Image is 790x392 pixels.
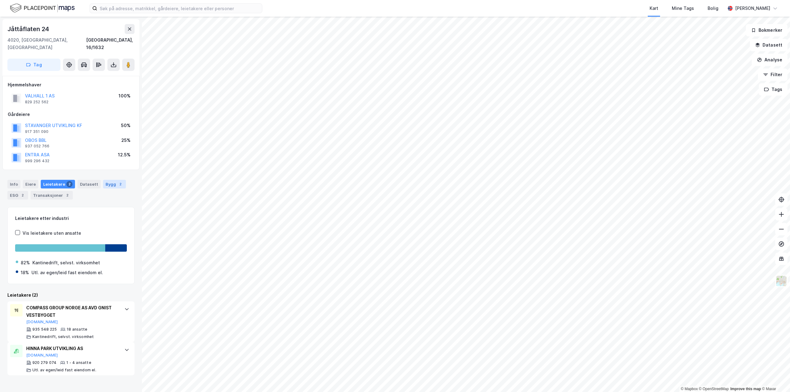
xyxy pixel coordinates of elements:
div: Jåttåflaten 24 [7,24,50,34]
div: Vis leietakere uten ansatte [23,229,81,237]
div: 18 ansatte [67,327,87,332]
img: logo.f888ab2527a4732fd821a326f86c7f29.svg [10,3,75,14]
div: 100% [118,92,131,100]
div: [PERSON_NAME] [735,5,770,12]
div: HINNA PARK UTVIKLING AS [26,345,118,352]
div: [GEOGRAPHIC_DATA], 16/1632 [86,36,135,51]
div: Kantinedrift, selvst. virksomhet [32,334,94,339]
iframe: Chat Widget [759,362,790,392]
div: Kart [650,5,658,12]
div: 999 296 432 [25,159,49,163]
div: Info [7,180,20,188]
img: Z [775,275,787,287]
a: OpenStreetMap [699,387,729,391]
div: 4020, [GEOGRAPHIC_DATA], [GEOGRAPHIC_DATA] [7,36,86,51]
a: Mapbox [681,387,698,391]
div: Bolig [708,5,718,12]
div: Bygg [103,180,126,188]
div: Utl. av egen/leid fast eiendom el. [32,368,96,373]
div: 1 - 4 ansatte [66,360,91,365]
div: 829 252 562 [25,100,48,105]
div: Leietakere (2) [7,291,135,299]
button: Tags [759,83,788,96]
input: Søk på adresse, matrikkel, gårdeiere, leietakere eller personer [97,4,262,13]
button: Datasett [750,39,788,51]
div: ESG [7,191,28,200]
button: Filter [758,68,788,81]
div: Kontrollprogram for chat [759,362,790,392]
div: 2 [117,181,123,187]
div: 920 279 074 [32,360,56,365]
div: 25% [121,137,131,144]
div: 82% [21,259,30,266]
div: Datasett [77,180,101,188]
div: Gårdeiere [8,111,134,118]
div: Kantinedrift, selvst. virksomhet [32,259,100,266]
div: Mine Tags [672,5,694,12]
div: 937 052 766 [25,144,49,149]
div: 2 [66,181,73,187]
button: Analyse [752,54,788,66]
div: Transaksjoner [31,191,73,200]
button: Bokmerker [746,24,788,36]
div: Leietakere etter industri [15,215,127,222]
div: 2 [64,192,70,198]
div: Leietakere [41,180,75,188]
div: 917 351 090 [25,129,48,134]
div: COMPASS GROUP NORGE AS AVD GNIST VESTBYGGET [26,304,118,319]
div: 18% [21,269,29,276]
button: Tag [7,59,60,71]
div: Hjemmelshaver [8,81,134,89]
button: [DOMAIN_NAME] [26,320,58,324]
a: Improve this map [730,387,761,391]
div: Utl. av egen/leid fast eiendom el. [31,269,103,276]
button: [DOMAIN_NAME] [26,353,58,358]
div: 935 548 225 [32,327,57,332]
div: Eiere [23,180,38,188]
div: 50% [121,122,131,129]
div: 12.5% [118,151,131,159]
div: 2 [19,192,26,198]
